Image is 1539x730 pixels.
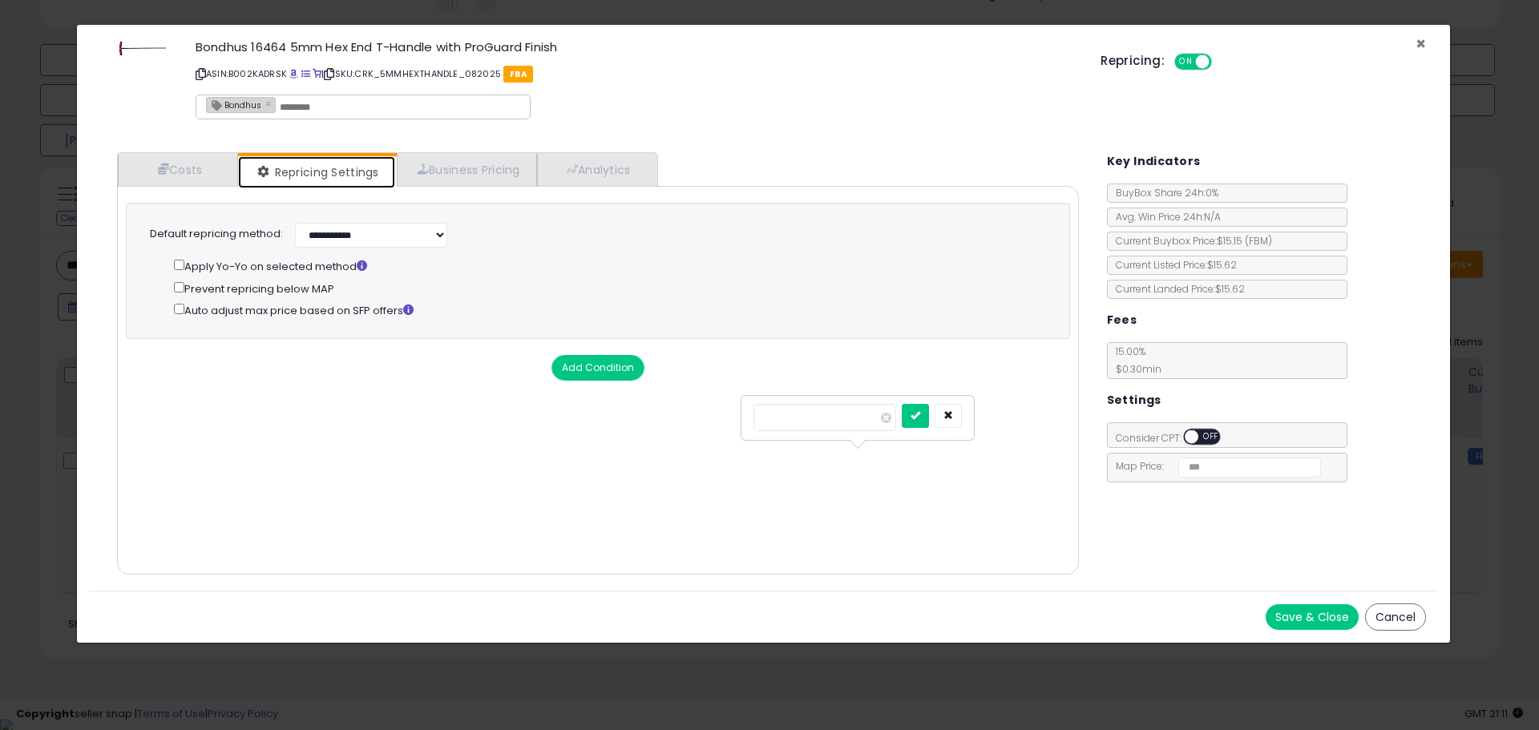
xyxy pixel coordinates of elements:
span: Avg. Win Price 24h: N/A [1108,210,1221,224]
span: ON [1176,55,1196,69]
h5: Key Indicators [1107,151,1201,171]
a: BuyBox page [289,67,298,80]
h5: Fees [1107,310,1137,330]
a: Costs [118,153,238,186]
span: Map Price: [1108,459,1322,473]
span: Consider CPT: [1108,431,1242,445]
span: Current Listed Price: $15.62 [1108,258,1237,272]
div: Apply Yo-Yo on selected method [174,256,1044,275]
button: Cancel [1365,603,1426,631]
h5: Settings [1107,390,1161,410]
span: OFF [1210,55,1235,69]
h5: Repricing: [1101,54,1165,67]
span: × [1416,32,1426,55]
span: 15.00 % [1108,345,1161,376]
span: $15.15 [1217,234,1272,248]
div: Prevent repricing below MAP [174,279,1044,297]
div: Auto adjust max price based on SFP offers [174,300,1044,319]
span: Bondhus [207,98,261,111]
span: BuyBox Share 24h: 0% [1108,186,1218,200]
span: FBA [503,66,533,83]
span: ( FBM ) [1245,234,1272,248]
a: Repricing Settings [238,156,395,188]
a: × [265,96,275,111]
p: ASIN: B002KADRSK | SKU: CRK_5MMHEXTHANDLE_082025 [196,61,1076,87]
img: 21ETkPjT4CL._SL60_.jpg [119,41,167,56]
span: OFF [1198,430,1224,444]
span: Current Landed Price: $15.62 [1108,282,1245,296]
button: Add Condition [551,355,644,381]
h3: Bondhus 16464 5mm Hex End T-Handle with ProGuard Finish [196,41,1076,53]
a: Analytics [537,153,656,186]
a: Your listing only [313,67,321,80]
label: Default repricing method: [150,227,283,242]
span: Current Buybox Price: [1108,234,1272,248]
a: Business Pricing [397,153,537,186]
button: Save & Close [1266,604,1359,630]
span: $0.30 min [1108,362,1161,376]
a: All offer listings [301,67,310,80]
